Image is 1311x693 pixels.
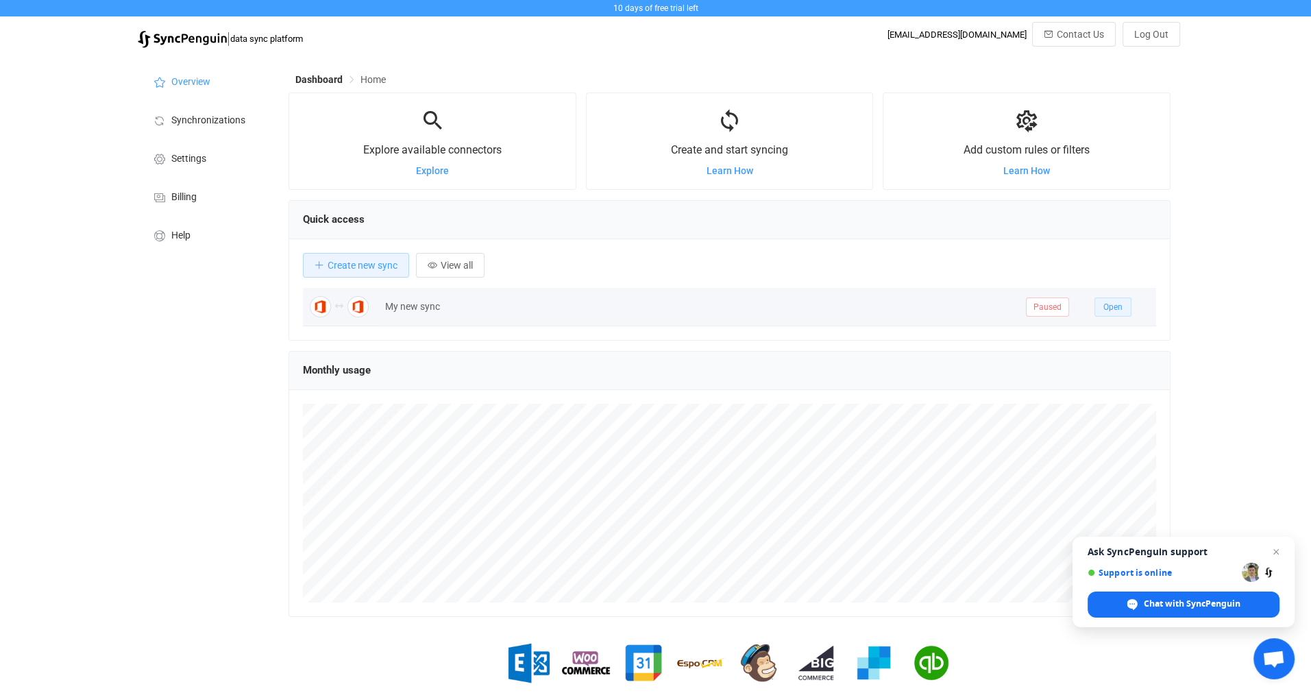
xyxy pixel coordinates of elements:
span: Create and start syncing [671,143,788,156]
img: big-commerce.png [792,639,840,687]
span: Log Out [1134,29,1168,40]
a: |data sync platform [138,29,303,48]
a: Help [138,215,275,254]
div: My new sync [378,299,1019,315]
span: Add custom rules or filters [964,143,1090,156]
img: exchange.png [504,639,552,687]
img: Office 365 Contacts [347,296,369,317]
img: espo-crm.png [677,639,725,687]
a: Synchronizations [138,100,275,138]
div: [EMAIL_ADDRESS][DOMAIN_NAME] [887,29,1027,40]
a: Billing [138,177,275,215]
span: | [227,29,230,48]
a: Explore [416,165,449,176]
span: Quick access [303,213,365,226]
a: Learn How [707,165,753,176]
a: Open [1094,301,1131,312]
div: Chat with SyncPenguin [1088,592,1279,618]
span: Paused [1026,297,1069,317]
div: Breadcrumb [295,75,386,84]
span: Create new sync [328,260,397,271]
span: Monthly usage [303,364,371,376]
span: 10 days of free trial left [613,3,698,13]
span: Help [171,230,191,241]
div: Open chat [1253,638,1295,679]
span: Synchronizations [171,115,245,126]
img: mailchimp.png [735,639,783,687]
span: Dashboard [295,74,343,85]
button: Log Out [1123,22,1180,47]
span: data sync platform [230,34,303,44]
button: Open [1094,297,1131,317]
img: woo-commerce.png [562,639,610,687]
span: Close chat [1268,544,1284,560]
img: google.png [620,639,667,687]
span: Home [360,74,386,85]
span: Settings [171,154,206,165]
span: Contact Us [1057,29,1104,40]
a: Learn How [1003,165,1050,176]
span: Ask SyncPenguin support [1088,546,1279,557]
span: Open [1103,302,1123,312]
img: sendgrid.png [850,639,898,687]
span: Chat with SyncPenguin [1144,598,1240,610]
span: Overview [171,77,210,88]
img: quickbooks.png [907,639,955,687]
button: Contact Us [1032,22,1116,47]
button: Create new sync [303,253,409,278]
span: Support is online [1088,568,1237,578]
a: Overview [138,62,275,100]
span: Explore available connectors [363,143,502,156]
a: Settings [138,138,275,177]
img: syncpenguin.svg [138,31,227,48]
img: Office 365 Contacts [310,296,331,317]
span: View all [441,260,473,271]
span: Billing [171,192,197,203]
button: View all [416,253,485,278]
